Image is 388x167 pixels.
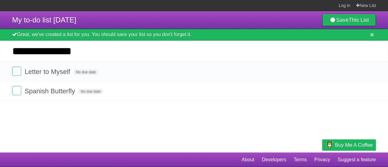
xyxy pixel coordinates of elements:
a: Privacy [314,154,330,165]
a: About [242,154,254,165]
label: Done [12,67,21,76]
a: Terms [294,154,307,165]
b: This List [349,17,369,23]
label: Done [12,86,21,95]
span: My to-do list [DATE] [12,16,76,24]
a: Developers [262,154,286,165]
span: Spanish Butterfly [25,87,76,95]
span: Letter to Myself [25,68,72,75]
span: Buy me a coffee [335,140,373,150]
img: Buy me a coffee [325,140,333,150]
a: SaveThis List [322,14,376,26]
span: No due date [74,69,98,75]
span: No due date [79,89,103,94]
a: Buy me a coffee [322,139,376,151]
a: Suggest a feature [338,154,376,165]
